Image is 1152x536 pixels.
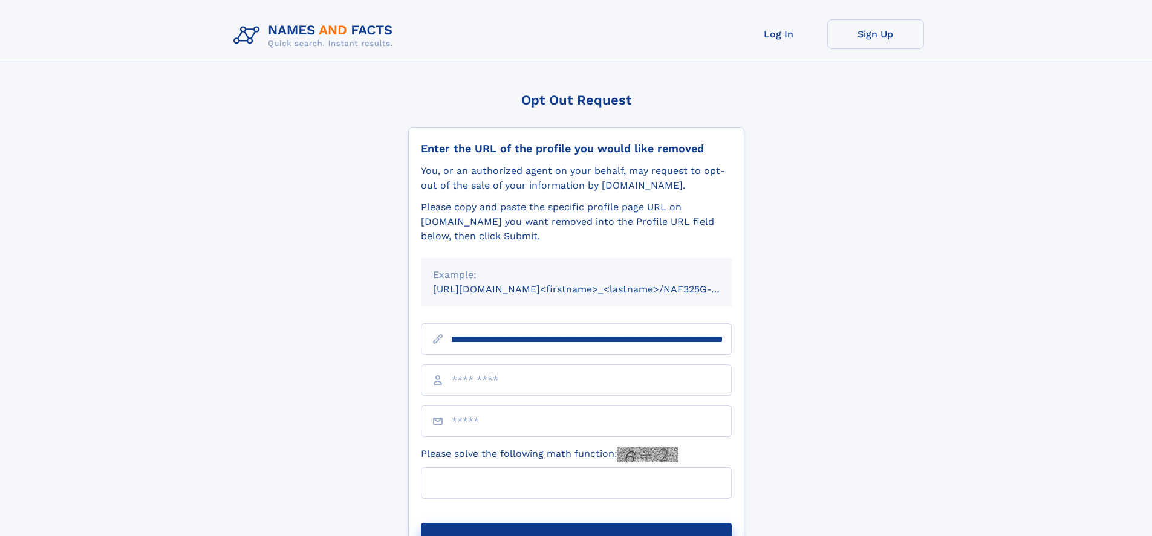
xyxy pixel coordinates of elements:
[421,447,678,462] label: Please solve the following math function:
[421,200,732,244] div: Please copy and paste the specific profile page URL on [DOMAIN_NAME] you want removed into the Pr...
[421,142,732,155] div: Enter the URL of the profile you would like removed
[408,92,744,108] div: Opt Out Request
[433,268,720,282] div: Example:
[229,19,403,52] img: Logo Names and Facts
[731,19,827,49] a: Log In
[433,283,755,295] small: [URL][DOMAIN_NAME]<firstname>_<lastname>/NAF325G-xxxxxxxx
[827,19,924,49] a: Sign Up
[421,164,732,193] div: You, or an authorized agent on your behalf, may request to opt-out of the sale of your informatio...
